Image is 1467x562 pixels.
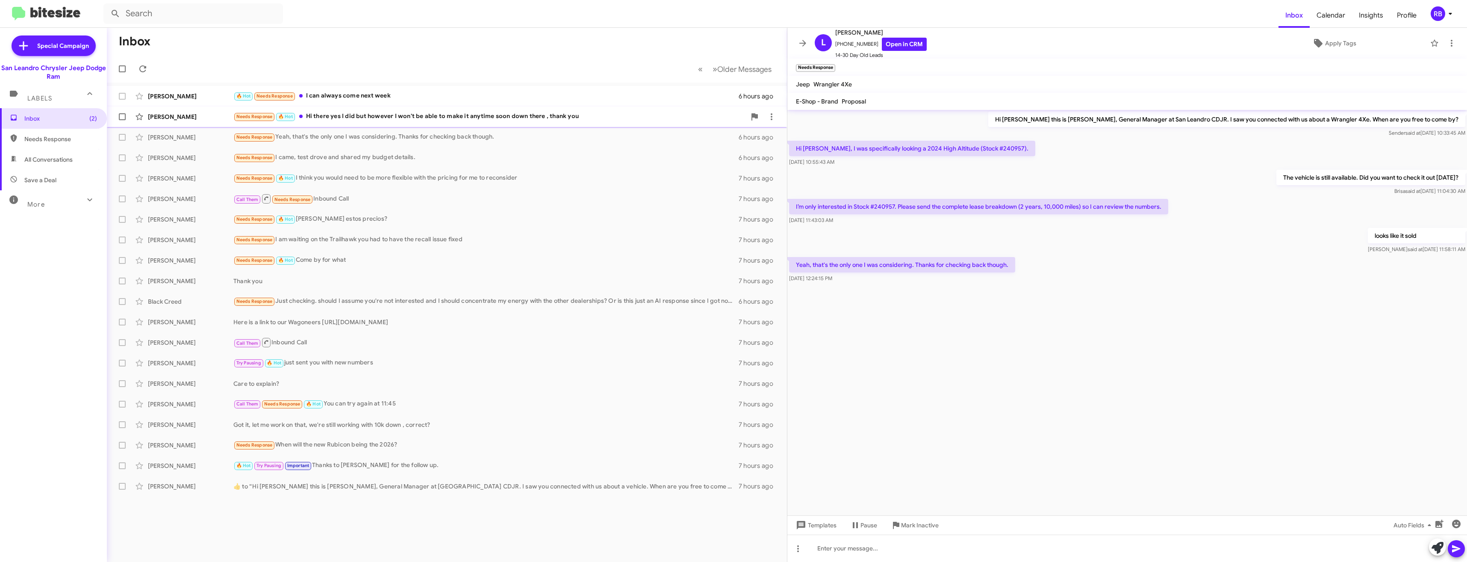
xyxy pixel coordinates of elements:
[233,91,739,101] div: I can always come next week
[233,112,746,121] div: Hi there yes I did but however I won't be able to make it anytime soon down there , thank you
[148,92,233,101] div: [PERSON_NAME]
[739,359,780,367] div: 7 hours ago
[739,236,780,244] div: 7 hours ago
[1390,3,1423,28] a: Profile
[233,318,739,326] div: Here is a link to our Wagoneers [URL][DOMAIN_NAME]
[89,114,97,123] span: (2)
[256,93,293,99] span: Needs Response
[148,174,233,183] div: [PERSON_NAME]
[278,175,293,181] span: 🔥 Hot
[24,114,97,123] span: Inbox
[1431,6,1445,21] div: RB
[236,237,273,243] span: Needs Response
[233,277,739,285] div: Thank you
[267,360,281,366] span: 🔥 Hot
[148,195,233,203] div: [PERSON_NAME]
[1393,518,1435,533] span: Auto Fields
[789,199,1168,214] p: I’m only interested in Stock #240957. Please send the complete lease breakdown (2 years, 10,000 m...
[233,461,739,470] div: Thanks to [PERSON_NAME] for the follow up.
[256,463,281,468] span: Try Pausing
[1405,130,1420,136] span: said at
[1368,246,1465,252] span: [PERSON_NAME] [DATE] 11:58:11 AM
[233,132,739,142] div: Yeah, that's the only one I was considering. Thanks for checking back though.
[860,518,877,533] span: Pause
[739,92,780,101] div: 6 hours ago
[233,193,739,204] div: Inbound Call
[901,518,939,533] span: Mark Inactive
[24,135,97,143] span: Needs Response
[233,482,739,491] div: ​👍​ to “ Hi [PERSON_NAME] this is [PERSON_NAME], General Manager at [GEOGRAPHIC_DATA] CDJR. I saw...
[233,399,739,409] div: You can try again at 11:45
[789,159,834,165] span: [DATE] 10:55:43 AM
[1389,130,1465,136] span: Sender [DATE] 10:33:45 AM
[236,114,273,119] span: Needs Response
[739,297,780,306] div: 6 hours ago
[1352,3,1390,28] a: Insights
[236,155,273,160] span: Needs Response
[233,235,739,245] div: I am waiting on the Trailhawk you had to have the recall issue fixed
[287,463,309,468] span: Important
[739,256,780,265] div: 7 hours ago
[884,518,946,533] button: Mark Inactive
[796,64,835,72] small: Needs Response
[813,80,852,88] span: Wrangler 4Xe
[148,482,233,491] div: [PERSON_NAME]
[148,441,233,450] div: [PERSON_NAME]
[233,420,739,429] div: Got it, let me work on that, we're still working with 10k down , correct?
[148,154,233,162] div: [PERSON_NAME]
[739,174,780,183] div: 7 hours ago
[739,400,780,408] div: 7 hours ago
[835,38,927,51] span: [PHONE_NUMBER]
[233,296,739,306] div: Just checking. should I assume you're not interested and I should concentrate my energy with the ...
[233,379,739,388] div: Care to explain?
[821,36,826,50] span: L
[236,401,259,407] span: Call Them
[236,134,273,140] span: Needs Response
[1242,35,1426,51] button: Apply Tags
[739,482,780,491] div: 7 hours ago
[236,216,273,222] span: Needs Response
[693,60,708,78] button: Previous
[236,257,273,263] span: Needs Response
[713,64,717,74] span: »
[739,461,780,470] div: 7 hours ago
[119,35,150,48] h1: Inbox
[739,277,780,285] div: 7 hours ago
[739,215,780,224] div: 7 hours ago
[233,214,739,224] div: [PERSON_NAME] estos precios?
[1276,170,1465,185] p: The vehicle is still available. Did you want to check it out [DATE]?
[27,201,45,208] span: More
[278,114,293,119] span: 🔥 Hot
[789,217,833,223] span: [DATE] 11:43:03 AM
[236,197,259,202] span: Call Them
[1310,3,1352,28] span: Calendar
[1405,188,1420,194] span: said at
[835,51,927,59] span: 14-30 Day Old Leads
[739,195,780,203] div: 7 hours ago
[233,440,739,450] div: When will the new Rubicon being the 2026?
[882,38,927,51] a: Open in CRM
[707,60,777,78] button: Next
[236,360,261,366] span: Try Pausing
[698,64,703,74] span: «
[1394,188,1465,194] span: Brisa [DATE] 11:04:30 AM
[148,461,233,470] div: [PERSON_NAME]
[236,463,251,468] span: 🔥 Hot
[739,379,780,388] div: 7 hours ago
[1408,246,1423,252] span: said at
[233,337,739,348] div: Inbound Call
[842,98,866,105] span: Proposal
[236,175,273,181] span: Needs Response
[236,299,273,304] span: Needs Response
[148,359,233,367] div: [PERSON_NAME]
[835,27,927,38] span: [PERSON_NAME]
[264,401,300,407] span: Needs Response
[233,358,739,368] div: just sent you with new numbers
[148,297,233,306] div: Black Creed
[37,41,89,50] span: Special Campaign
[24,155,73,164] span: All Conversations
[278,216,293,222] span: 🔥 Hot
[233,173,739,183] div: I think you would need to be more flexible with the pricing for me to reconsider
[12,35,96,56] a: Special Campaign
